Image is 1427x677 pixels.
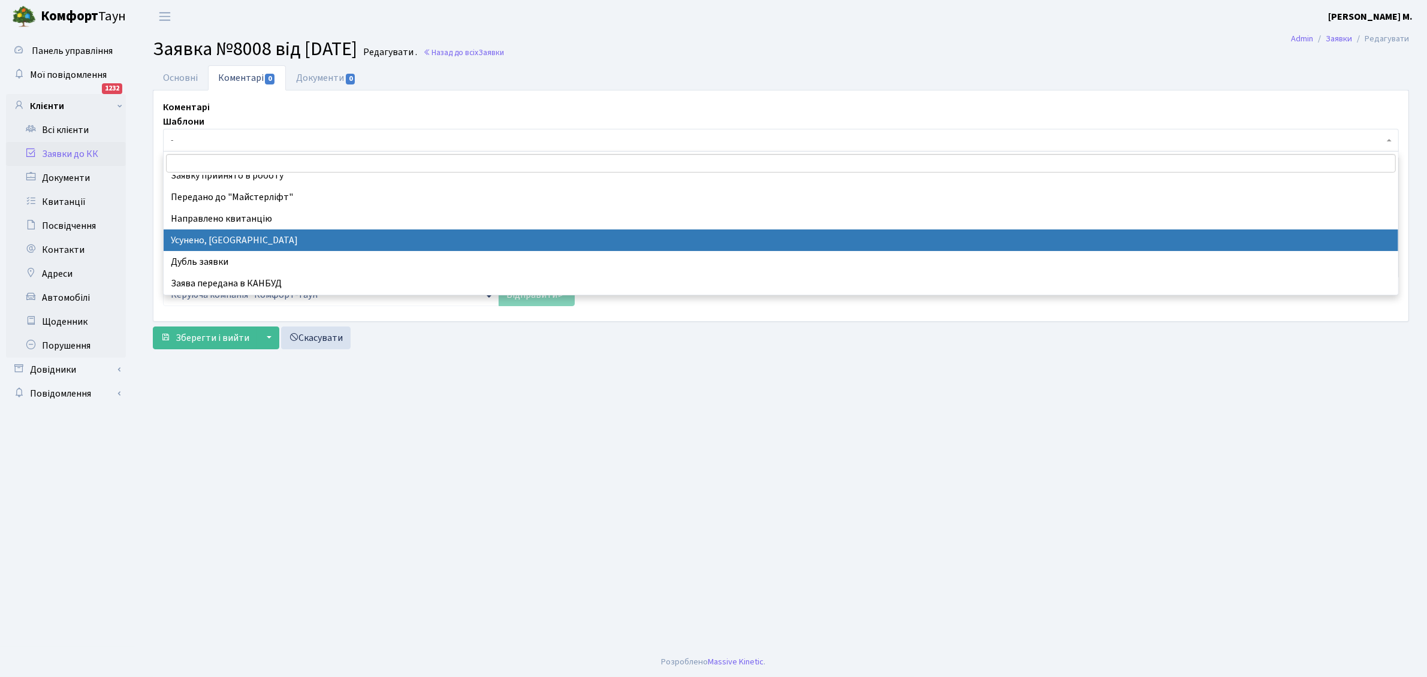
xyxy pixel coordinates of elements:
a: Мої повідомлення1232 [6,63,126,87]
a: Назад до всіхЗаявки [423,47,504,58]
span: Панель управління [32,44,113,58]
button: Переключити навігацію [150,7,180,26]
a: Повідомлення [6,382,126,406]
li: Заява передана в КАНБУД [164,273,1398,294]
a: Коментарі [208,65,286,90]
li: Редагувати [1352,32,1409,46]
nav: breadcrumb [1273,26,1427,52]
li: Усунено, [GEOGRAPHIC_DATA] [164,229,1398,251]
span: 0 [346,74,355,84]
span: Зберегти і вийти [176,331,249,344]
li: Направлено квитанцію [164,208,1398,229]
a: Контакти [6,238,126,262]
li: Дубль заявки [164,251,1398,273]
a: Massive Kinetic [708,655,764,668]
b: Комфорт [41,7,98,26]
b: [PERSON_NAME] М. [1328,10,1413,23]
span: Таун [41,7,126,27]
span: Заявки [478,47,504,58]
li: Заявку прийнято в роботу [164,165,1398,186]
body: Rich Text Area. Press ALT-0 for help. [10,10,1225,23]
span: - [163,129,1399,152]
a: Щоденник [6,310,126,334]
a: Клієнти [6,94,126,118]
span: 0 [265,74,274,84]
a: Основні [153,65,208,90]
span: Мої повідомлення [30,68,107,81]
a: Порушення [6,334,126,358]
a: Заявки [1326,32,1352,45]
span: Заявка №8008 від [DATE] [153,35,357,63]
span: - [171,134,1384,146]
a: Скасувати [281,327,351,349]
li: Таку послугу не надаємо [164,294,1398,316]
a: Панель управління [6,39,126,63]
a: Квитанції [6,190,126,214]
a: Admin [1291,32,1313,45]
a: Адреси [6,262,126,286]
a: [PERSON_NAME] М. [1328,10,1413,24]
img: logo.png [12,5,36,29]
a: Посвідчення [6,214,126,238]
label: Коментарі [163,100,210,114]
label: Шаблони [163,114,204,129]
li: Передано до "Майстерліфт" [164,186,1398,208]
a: Довідники [6,358,126,382]
button: Зберегти і вийти [153,327,257,349]
a: Автомобілі [6,286,126,310]
div: Розроблено . [662,655,766,669]
a: Документи [6,166,126,190]
a: Документи [286,65,366,90]
small: Редагувати . [361,47,417,58]
div: 1232 [102,83,122,94]
a: Заявки до КК [6,142,126,166]
a: Всі клієнти [6,118,126,142]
